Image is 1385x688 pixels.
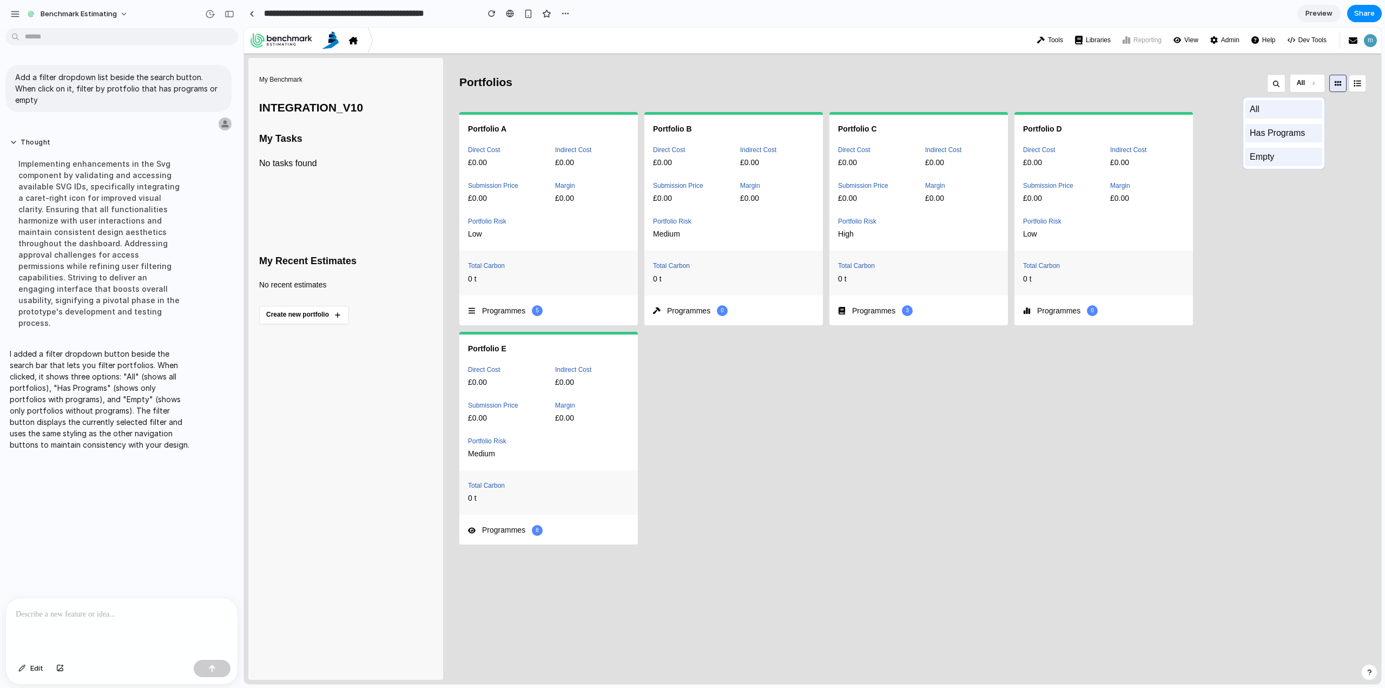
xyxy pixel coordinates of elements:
span: Preview [1305,8,1333,19]
button: Benchmark Estimating [21,5,134,23]
span: Has Programs [1006,99,1061,112]
a: Preview [1297,5,1341,22]
p: Add a filter dropdown list beside the search button. When click on it, filter by protfolio that h... [15,71,222,106]
button: Edit [13,660,49,677]
p: I added a filter dropdown button beside the search bar that lets you filter portfolios. When clic... [10,348,190,450]
span: Benchmark Estimating [41,9,117,19]
span: All [1006,75,1015,88]
span: Share [1354,8,1375,19]
button: Share [1347,5,1382,22]
span: Empty [1006,123,1030,136]
span: Edit [30,663,43,674]
div: Implementing enhancements in the Svg component by validating and accessing available SVG IDs, spe... [10,152,190,335]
